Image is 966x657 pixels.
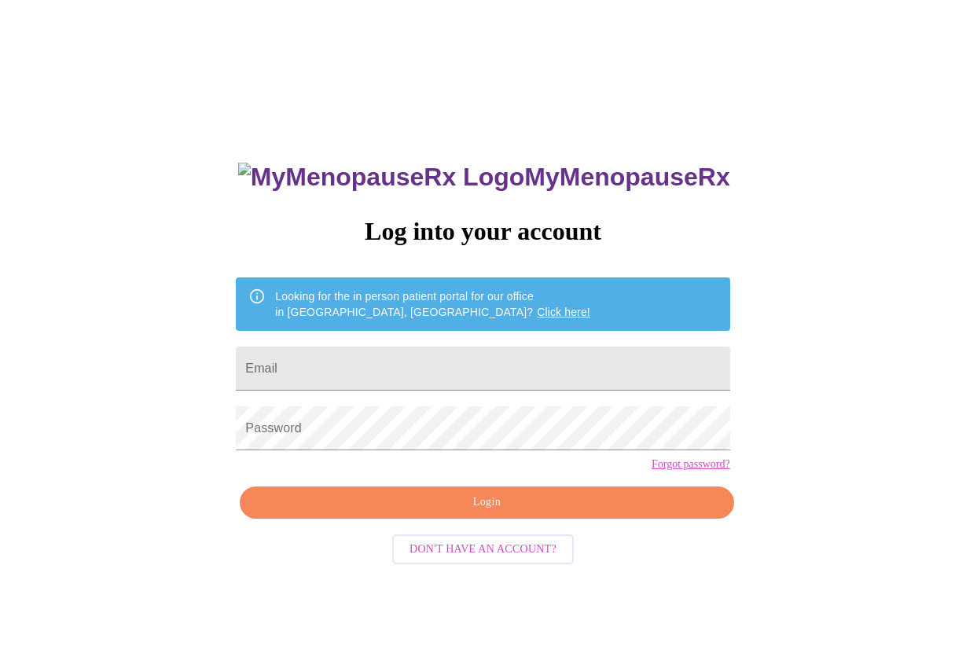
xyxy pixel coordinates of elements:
[410,540,556,560] span: Don't have an account?
[258,493,715,512] span: Login
[238,163,730,192] h3: MyMenopauseRx
[240,486,733,519] button: Login
[392,534,574,565] button: Don't have an account?
[238,163,524,192] img: MyMenopauseRx Logo
[652,458,730,471] a: Forgot password?
[236,217,729,246] h3: Log into your account
[388,541,578,555] a: Don't have an account?
[275,282,590,326] div: Looking for the in person patient portal for our office in [GEOGRAPHIC_DATA], [GEOGRAPHIC_DATA]?
[537,306,590,318] a: Click here!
